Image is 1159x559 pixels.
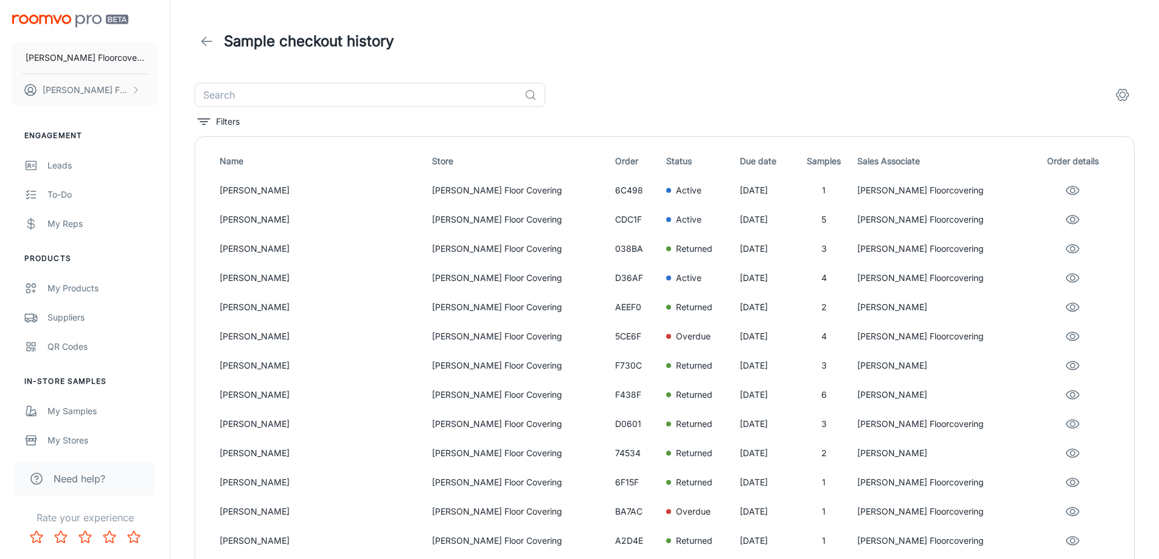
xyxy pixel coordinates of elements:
p: [DATE] [740,417,791,431]
div: My Products [47,282,158,295]
p: 2 [800,300,847,314]
p: 3 [800,359,847,372]
p: 4 [800,330,847,343]
p: [PERSON_NAME] Floor Covering [432,213,605,226]
p: Active [676,213,701,226]
p: 1 [800,476,847,489]
button: filter [195,112,243,131]
p: F730C [615,359,656,372]
img: Roomvo PRO Beta [12,15,128,27]
p: Returned [676,476,712,489]
p: [PERSON_NAME] [857,446,1026,460]
p: Returned [676,359,712,372]
p: Returned [676,446,712,460]
p: AEEF0 [615,300,656,314]
p: Returned [676,242,712,255]
button: [PERSON_NAME] Floorcovering [12,74,158,106]
p: BA7AC [615,505,656,518]
p: [PERSON_NAME] Floor Covering [432,330,605,343]
th: Name [205,147,427,176]
p: [PERSON_NAME] [220,213,422,226]
input: Search [195,83,520,107]
button: eye [1060,295,1085,319]
p: [PERSON_NAME] Floor Covering [432,184,605,197]
p: 1 [800,184,847,197]
p: D36AF [615,271,656,285]
p: [DATE] [740,388,791,401]
p: Returned [676,388,712,401]
p: 038BA [615,242,656,255]
div: To-do [47,188,158,201]
p: 3 [800,242,847,255]
p: Rate your experience [10,510,160,525]
button: columns [1110,83,1135,107]
button: Rate 1 star [24,525,49,549]
p: 6 [800,388,847,401]
p: [PERSON_NAME] Floor Covering [432,388,605,401]
button: eye [1060,499,1085,524]
p: 74534 [615,446,656,460]
th: Store [427,147,610,176]
p: [DATE] [740,242,791,255]
button: eye [1060,441,1085,465]
button: Rate 3 star [73,525,97,549]
p: 3 [800,417,847,431]
p: [PERSON_NAME] Floorcovering [857,417,1026,431]
p: [PERSON_NAME] [220,505,422,518]
p: [PERSON_NAME] [220,476,422,489]
p: 4 [800,271,847,285]
p: [PERSON_NAME] Floor Covering [432,300,605,314]
p: Returned [676,534,712,547]
p: [PERSON_NAME] Floor Covering [432,242,605,255]
div: My Samples [47,404,158,418]
p: [PERSON_NAME] [220,300,422,314]
p: [DATE] [740,476,791,489]
p: [PERSON_NAME] [857,388,1026,401]
p: [PERSON_NAME] Floorcovering [857,476,1026,489]
div: My Stores [47,434,158,447]
p: [DATE] [740,505,791,518]
p: [PERSON_NAME] Floor Covering [432,505,605,518]
p: [DATE] [740,359,791,372]
span: Need help? [54,471,105,486]
p: [PERSON_NAME] Floor Covering [432,271,605,285]
p: Filters [216,115,240,128]
p: Overdue [676,505,711,518]
p: [DATE] [740,213,791,226]
p: [DATE] [740,534,791,547]
th: Order details [1031,147,1124,176]
p: [PERSON_NAME] Floorcovering [857,330,1026,343]
th: Due date [735,147,796,176]
div: QR Codes [47,340,158,353]
p: [DATE] [740,330,791,343]
p: CDC1F [615,213,656,226]
p: [PERSON_NAME] Floorcovering [857,505,1026,518]
button: eye [1060,412,1085,436]
p: [PERSON_NAME] Floorcovering [26,51,144,64]
p: Overdue [676,330,711,343]
p: [PERSON_NAME] Floorcovering [857,271,1026,285]
p: [PERSON_NAME] Floor Covering [432,476,605,489]
p: [PERSON_NAME] [220,417,422,431]
button: eye [1060,324,1085,349]
p: 6C498 [615,184,656,197]
p: 1 [800,505,847,518]
p: [PERSON_NAME] Floor Covering [432,417,605,431]
p: D0601 [615,417,656,431]
p: Active [676,184,701,197]
th: Samples [795,147,852,176]
button: eye [1060,470,1085,495]
div: Suppliers [47,311,158,324]
button: Rate 4 star [97,525,122,549]
p: [PERSON_NAME] [857,300,1026,314]
p: [PERSON_NAME] Floorcovering [857,534,1026,547]
p: 5CE6F [615,330,656,343]
p: 2 [800,446,847,460]
p: [PERSON_NAME] [220,446,422,460]
p: [PERSON_NAME] Floorcovering [857,213,1026,226]
p: [PERSON_NAME] Floor Covering [432,446,605,460]
p: [PERSON_NAME] [220,388,422,401]
p: 5 [800,213,847,226]
p: F438F [615,388,656,401]
p: [PERSON_NAME] [220,359,422,372]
